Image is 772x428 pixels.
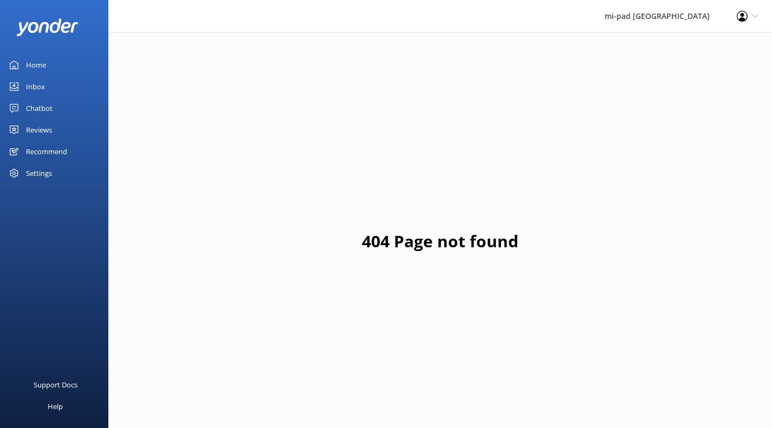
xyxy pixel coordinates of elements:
[26,141,67,162] div: Recommend
[362,228,518,254] h1: 404 Page not found
[26,76,45,97] div: Inbox
[34,374,77,396] div: Support Docs
[48,396,63,417] div: Help
[26,119,52,141] div: Reviews
[26,54,46,76] div: Home
[16,18,79,36] img: yonder-white-logo.png
[26,162,52,184] div: Settings
[26,97,53,119] div: Chatbot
